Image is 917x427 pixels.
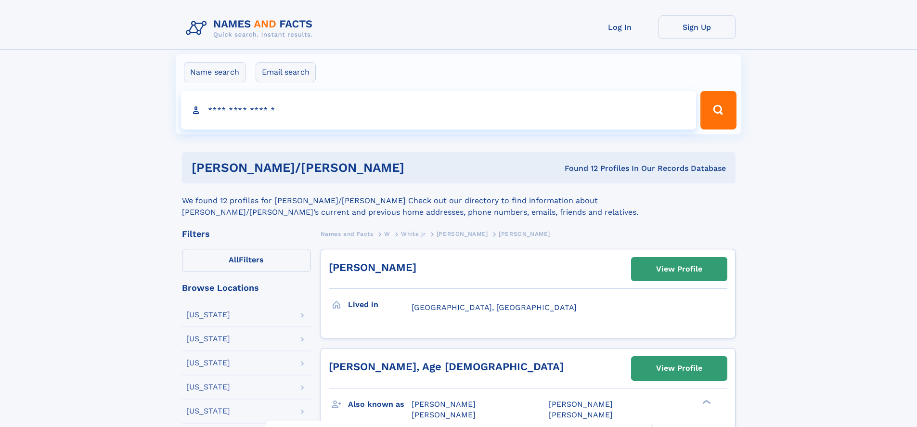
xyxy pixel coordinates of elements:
span: W [384,231,390,237]
a: [PERSON_NAME] [329,261,416,273]
h1: [PERSON_NAME]/[PERSON_NAME] [192,162,485,174]
span: [PERSON_NAME] [437,231,488,237]
img: Logo Names and Facts [182,15,321,41]
a: [PERSON_NAME] [437,228,488,240]
button: Search Button [700,91,736,129]
div: Browse Locations [182,284,311,292]
div: View Profile [656,258,702,280]
div: [US_STATE] [186,311,230,319]
h3: Lived in [348,297,412,313]
label: Email search [256,62,316,82]
a: Names and Facts [321,228,374,240]
span: White jr [401,231,426,237]
a: View Profile [632,357,727,380]
div: [US_STATE] [186,383,230,391]
label: Name search [184,62,245,82]
div: ❯ [700,399,711,405]
a: [PERSON_NAME], Age [DEMOGRAPHIC_DATA] [329,361,564,373]
span: All [229,255,239,264]
span: [PERSON_NAME] [412,410,476,419]
a: W [384,228,390,240]
div: [US_STATE] [186,407,230,415]
input: search input [181,91,697,129]
div: Filters [182,230,311,238]
span: [PERSON_NAME] [499,231,550,237]
a: View Profile [632,258,727,281]
span: [PERSON_NAME] [549,400,613,409]
span: [GEOGRAPHIC_DATA], [GEOGRAPHIC_DATA] [412,303,577,312]
label: Filters [182,249,311,272]
div: Found 12 Profiles In Our Records Database [484,163,726,174]
div: View Profile [656,357,702,379]
span: [PERSON_NAME] [412,400,476,409]
h3: Also known as [348,396,412,413]
a: White jr [401,228,426,240]
a: Sign Up [659,15,736,39]
span: [PERSON_NAME] [549,410,613,419]
div: We found 12 profiles for [PERSON_NAME]/[PERSON_NAME] Check out our directory to find information ... [182,183,736,218]
div: [US_STATE] [186,335,230,343]
a: Log In [581,15,659,39]
div: [US_STATE] [186,359,230,367]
